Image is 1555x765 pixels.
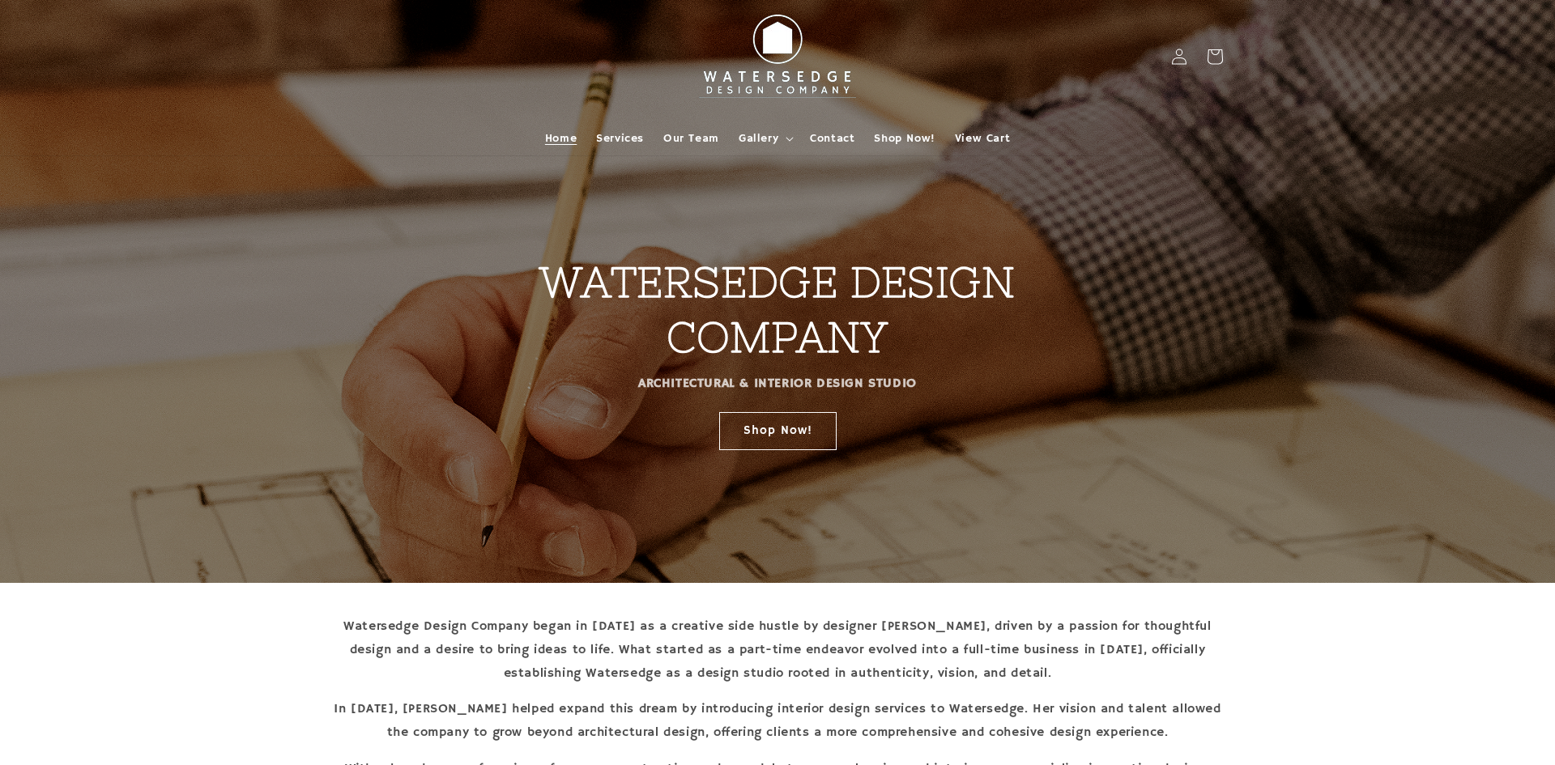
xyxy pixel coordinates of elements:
[810,131,854,146] span: Contact
[663,131,719,146] span: Our Team
[638,376,917,392] strong: ARCHITECTURAL & INTERIOR DESIGN STUDIO
[654,121,729,155] a: Our Team
[332,698,1223,745] p: In [DATE], [PERSON_NAME] helped expand this dream by introducing interior design services to Wate...
[874,131,935,146] span: Shop Now!
[719,411,837,449] a: Shop Now!
[945,121,1020,155] a: View Cart
[688,6,867,107] img: Watersedge Design Co
[729,121,800,155] summary: Gallery
[535,121,586,155] a: Home
[332,615,1223,685] p: Watersedge Design Company began in [DATE] as a creative side hustle by designer [PERSON_NAME], dr...
[586,121,654,155] a: Services
[800,121,864,155] a: Contact
[955,131,1010,146] span: View Cart
[864,121,944,155] a: Shop Now!
[739,131,778,146] span: Gallery
[545,131,577,146] span: Home
[539,258,1015,361] strong: WATERSEDGE DESIGN COMPANY
[596,131,644,146] span: Services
